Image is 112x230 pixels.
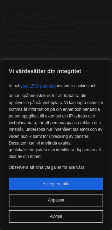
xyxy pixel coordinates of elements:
p: Observera att dina val gäller för alla våra underdomäner. När du har gett ditt samtycke kommer en... [9,164,103,211]
button: Acceptera alla [9,178,103,190]
p: Vi och använder cookies och annan spårningsteknik för att förbättra din upplevelse på vår webbpla... [9,80,103,160]
button: våra 1530 partners [20,80,56,92]
button: Anpassa [9,194,103,206]
p: Vi värdesätter din integritet [0,67,112,76]
button: Avvisa [9,210,103,223]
